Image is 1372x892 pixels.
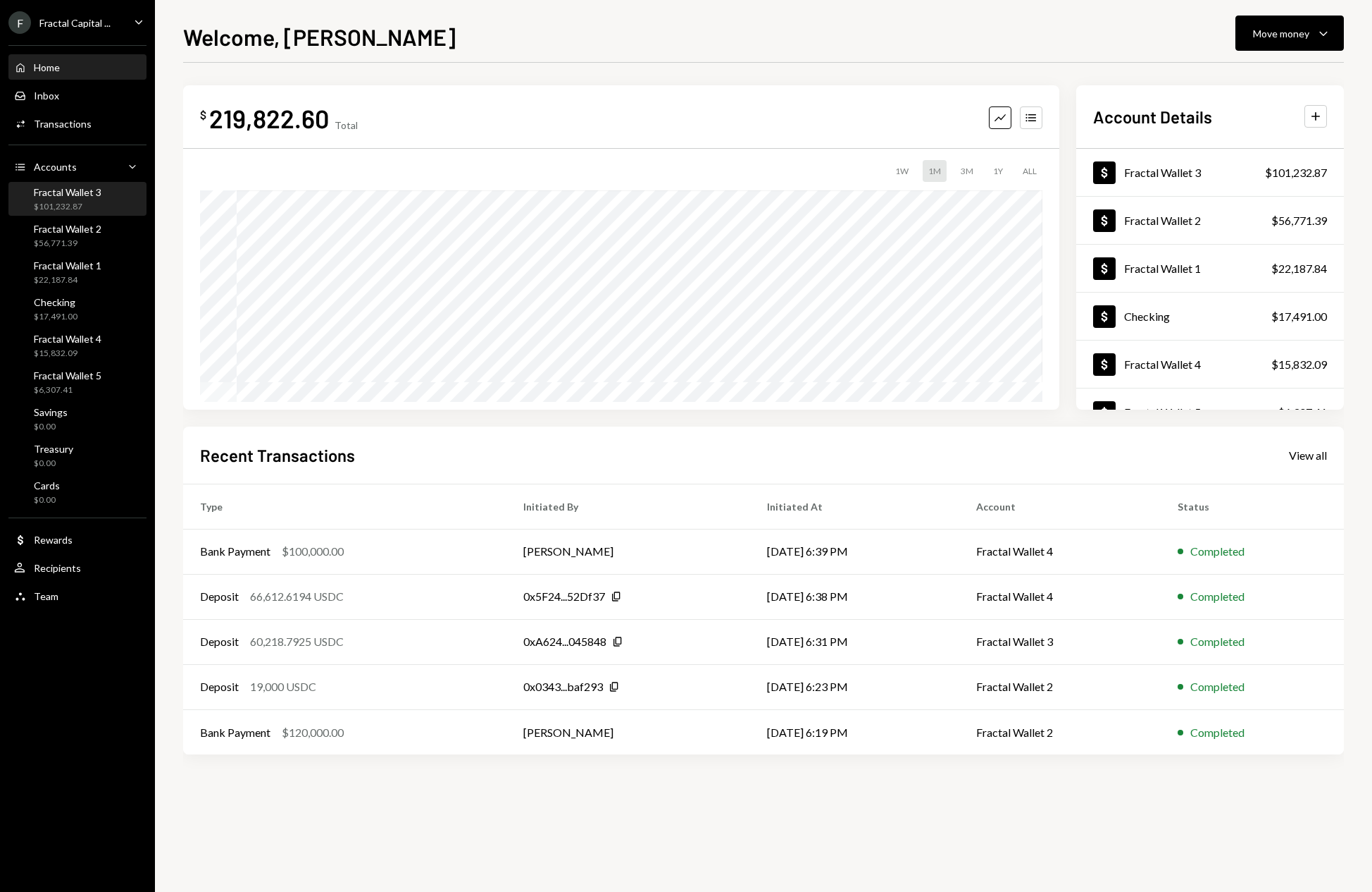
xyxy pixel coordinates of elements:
td: Fractal Wallet 4 [959,529,1161,574]
div: Completed [1190,543,1245,560]
h2: Recent Transactions [200,444,355,467]
div: Fractal Wallet 4 [34,333,101,345]
div: Fractal Wallet 4 [1124,358,1201,371]
div: View all [1289,448,1327,463]
td: [PERSON_NAME] [506,529,750,574]
div: $101,232.87 [34,201,101,213]
div: $15,832.09 [34,348,101,360]
div: Bank Payment [200,724,270,741]
div: $22,187.84 [34,274,101,286]
td: Fractal Wallet 2 [959,664,1161,709]
div: Bank Payment [200,543,270,560]
div: 66,612.6194 USDC [250,588,344,605]
a: Savings$0.00 [8,402,146,436]
div: 1M [923,160,947,182]
td: Fractal Wallet 4 [959,574,1161,619]
div: $15,832.09 [1271,356,1327,373]
a: Fractal Wallet 2$56,771.39 [8,219,146,252]
div: Completed [1190,678,1245,695]
a: Treasury$0.00 [8,439,146,472]
td: [DATE] 6:19 PM [750,709,959,754]
div: Transactions [34,118,92,130]
div: $56,771.39 [34,238,101,250]
td: [DATE] 6:38 PM [750,574,959,619]
div: Recipients [34,562,81,574]
a: Home [8,54,146,80]
a: Accounts [8,154,146,179]
a: Fractal Wallet 4$15,832.09 [1076,341,1344,388]
div: Inbox [34,90,59,102]
div: 60,218.7925 USDC [250,633,344,650]
th: Initiated At [750,484,959,529]
div: $17,491.00 [34,311,77,323]
div: Move money [1253,26,1309,41]
div: 1Y [987,160,1009,182]
a: Fractal Wallet 3$101,232.87 [1076,149,1344,196]
div: F [8,11,31,34]
div: 19,000 USDC [250,678,316,695]
td: Fractal Wallet 3 [959,619,1161,664]
div: 219,822.60 [209,102,329,134]
div: Fractal Wallet 2 [1124,214,1201,227]
div: $0.00 [34,458,73,470]
a: Fractal Wallet 1$22,187.84 [1076,245,1344,292]
div: 0xA624...045848 [523,633,606,650]
div: Deposit [200,588,239,605]
a: Fractal Wallet 2$56,771.39 [1076,197,1344,244]
div: $0.00 [34,494,60,506]
div: Fractal Wallet 5 [34,369,101,381]
a: Recipients [8,555,146,580]
td: Fractal Wallet 2 [959,709,1161,754]
div: ALL [1017,160,1042,182]
div: Deposit [200,678,239,695]
td: [DATE] 6:31 PM [750,619,959,664]
th: Initiated By [506,484,750,529]
div: Completed [1190,588,1245,605]
a: Fractal Wallet 1$22,187.84 [8,255,146,289]
div: Checking [1124,310,1170,323]
div: Completed [1190,633,1245,650]
button: Move money [1235,16,1344,51]
div: Savings [34,406,68,418]
div: $6,307.41 [1278,404,1327,421]
div: Cards [34,479,60,491]
div: $101,232.87 [1265,164,1327,181]
div: $100,000.00 [282,543,344,560]
a: Fractal Wallet 5$6,307.41 [1076,389,1344,436]
div: 1W [890,160,914,182]
th: Type [183,484,506,529]
div: Fractal Wallet 5 [1124,405,1201,419]
h1: Welcome, [PERSON_NAME] [183,23,456,51]
div: 3M [955,160,979,182]
a: Cards$0.00 [8,475,146,509]
div: 0x5F24...52Df37 [523,588,605,605]
td: [PERSON_NAME] [506,709,750,754]
a: Fractal Wallet 3$101,232.87 [8,182,146,216]
div: $56,771.39 [1271,212,1327,229]
a: Team [8,583,146,609]
div: Fractal Wallet 3 [1124,166,1201,179]
div: Completed [1190,724,1245,741]
div: Accounts [34,161,77,173]
div: Home [34,61,60,73]
div: $22,187.84 [1271,260,1327,277]
div: Deposit [200,633,239,650]
div: $6,307.41 [34,384,101,396]
div: Checking [34,296,77,308]
a: Checking$17,491.00 [1076,293,1344,340]
th: Account [959,484,1161,529]
h2: Account Details [1093,105,1212,128]
a: Fractal Wallet 5$6,307.41 [8,365,146,399]
a: Inbox [8,83,146,108]
div: Treasury [34,443,73,455]
a: View all [1289,447,1327,463]
div: Fractal Wallet 3 [34,186,101,198]
td: [DATE] 6:23 PM [750,664,959,709]
div: Fractal Wallet 2 [34,223,101,235]
div: 0x0343...baf293 [523,678,603,695]
div: Total [335,119,358,131]
div: $17,491.00 [1271,308,1327,325]
a: Fractal Wallet 4$15,832.09 [8,329,146,362]
a: Transactions [8,111,146,136]
div: Fractal Capital ... [39,17,111,29]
